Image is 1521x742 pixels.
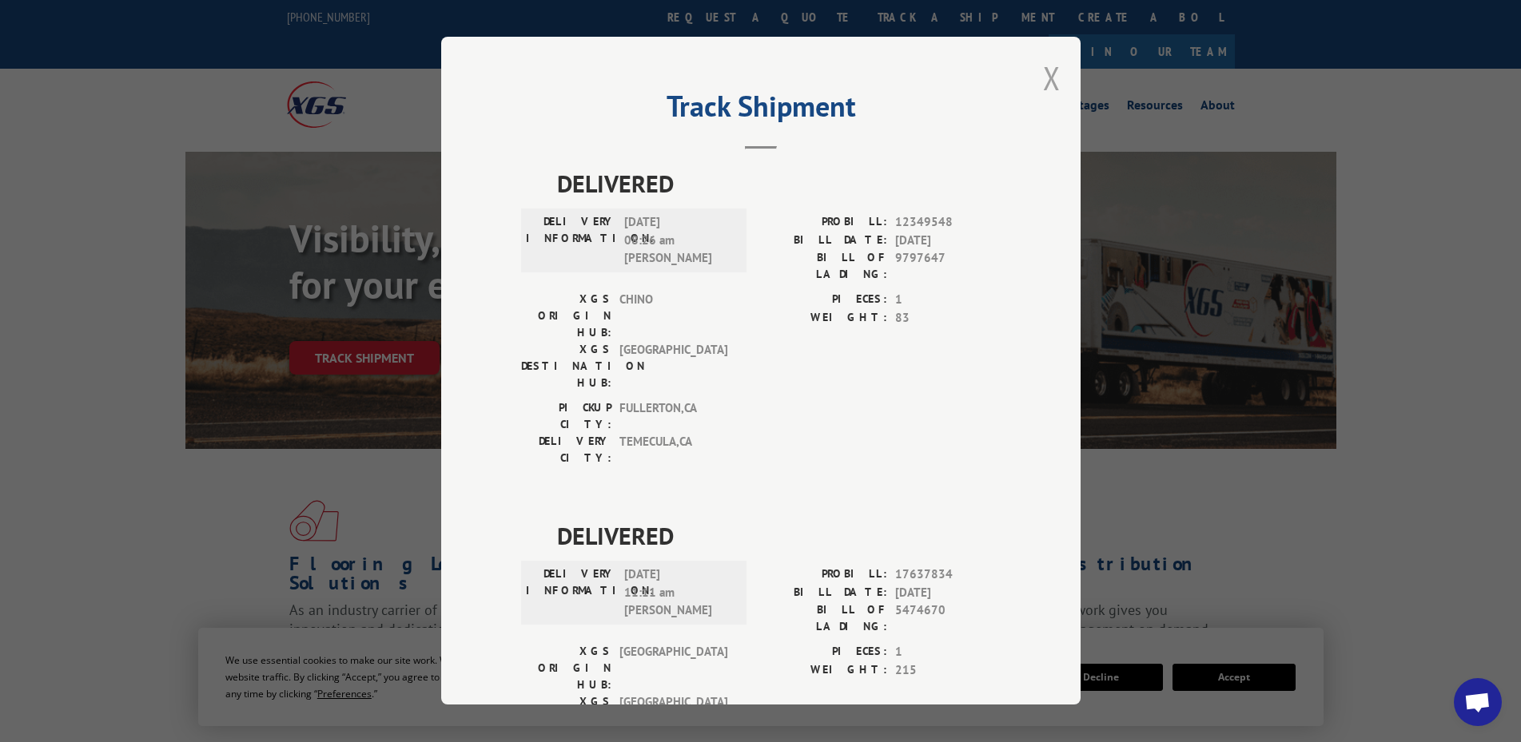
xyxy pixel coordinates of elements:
label: BILL DATE: [761,584,887,602]
span: 5474670 [895,602,1001,636]
label: PROBILL: [761,566,887,585]
label: WEIGHT: [761,661,887,680]
span: CHINO [619,292,727,342]
span: DELIVERED [557,518,1001,554]
label: XGS DESTINATION HUB: [521,342,611,392]
span: [DATE] 08:26 am [PERSON_NAME] [624,214,732,268]
label: DELIVERY INFORMATION: [526,566,616,621]
label: XGS ORIGIN HUB: [521,644,611,694]
label: XGS ORIGIN HUB: [521,292,611,342]
span: [DATE] [895,584,1001,602]
label: WEIGHT: [761,309,887,327]
span: 215 [895,661,1001,680]
h2: Track Shipment [521,95,1001,125]
button: Close modal [1043,57,1061,99]
span: [GEOGRAPHIC_DATA] [619,342,727,392]
label: PIECES: [761,644,887,662]
span: FULLERTON , CA [619,400,727,434]
label: BILL OF LADING: [761,602,887,636]
span: [DATE] 11:11 am [PERSON_NAME] [624,566,732,621]
label: BILL OF LADING: [761,250,887,284]
span: 12349548 [895,214,1001,232]
span: 1 [895,644,1001,662]
label: PICKUP CITY: [521,400,611,434]
span: [DATE] [895,232,1001,250]
label: DELIVERY CITY: [521,434,611,467]
label: PROBILL: [761,214,887,232]
span: DELIVERED [557,166,1001,202]
span: 17637834 [895,566,1001,585]
label: DELIVERY INFORMATION: [526,214,616,268]
div: Open chat [1454,678,1502,726]
label: PIECES: [761,292,887,310]
span: 83 [895,309,1001,327]
span: TEMECULA , CA [619,434,727,467]
span: [GEOGRAPHIC_DATA] [619,644,727,694]
label: BILL DATE: [761,232,887,250]
span: 1 [895,292,1001,310]
span: 9797647 [895,250,1001,284]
